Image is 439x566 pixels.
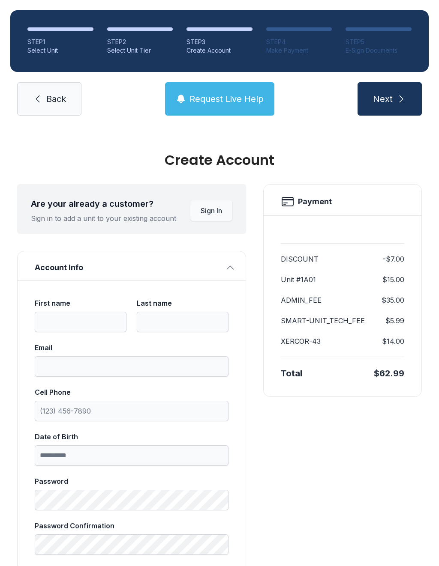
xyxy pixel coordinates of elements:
[281,295,322,305] dt: ADMIN_FEE
[137,312,229,332] input: Last name
[35,312,126,332] input: First name
[189,93,264,105] span: Request Live Help
[27,46,93,55] div: Select Unit
[201,206,222,216] span: Sign In
[374,367,404,379] div: $62.99
[107,46,173,55] div: Select Unit Tier
[298,196,332,208] h2: Payment
[35,521,229,531] div: Password Confirmation
[266,46,332,55] div: Make Payment
[46,93,66,105] span: Back
[346,46,412,55] div: E-Sign Documents
[281,274,316,285] dt: Unit #1A01
[35,401,229,421] input: Cell Phone
[266,38,332,46] div: STEP 4
[107,38,173,46] div: STEP 2
[35,356,229,377] input: Email
[281,316,365,326] dt: SMART-UNIT_TECH_FEE
[186,46,253,55] div: Create Account
[137,298,229,308] div: Last name
[17,153,422,167] div: Create Account
[35,476,229,486] div: Password
[35,298,126,308] div: First name
[35,387,229,397] div: Cell Phone
[346,38,412,46] div: STEP 5
[35,490,229,510] input: Password
[186,38,253,46] div: STEP 3
[35,445,229,466] input: Date of Birth
[27,38,93,46] div: STEP 1
[31,198,176,210] div: Are your already a customer?
[281,254,319,264] dt: DISCOUNT
[385,316,404,326] dd: $5.99
[31,213,176,223] div: Sign in to add a unit to your existing account
[35,534,229,555] input: Password Confirmation
[281,336,321,346] dt: XERCOR-43
[35,432,229,442] div: Date of Birth
[18,251,246,280] button: Account Info
[281,367,302,379] div: Total
[382,336,404,346] dd: $14.00
[373,93,393,105] span: Next
[382,295,404,305] dd: $35.00
[35,343,229,353] div: Email
[383,254,404,264] dd: -$7.00
[382,274,404,285] dd: $15.00
[35,262,222,274] span: Account Info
